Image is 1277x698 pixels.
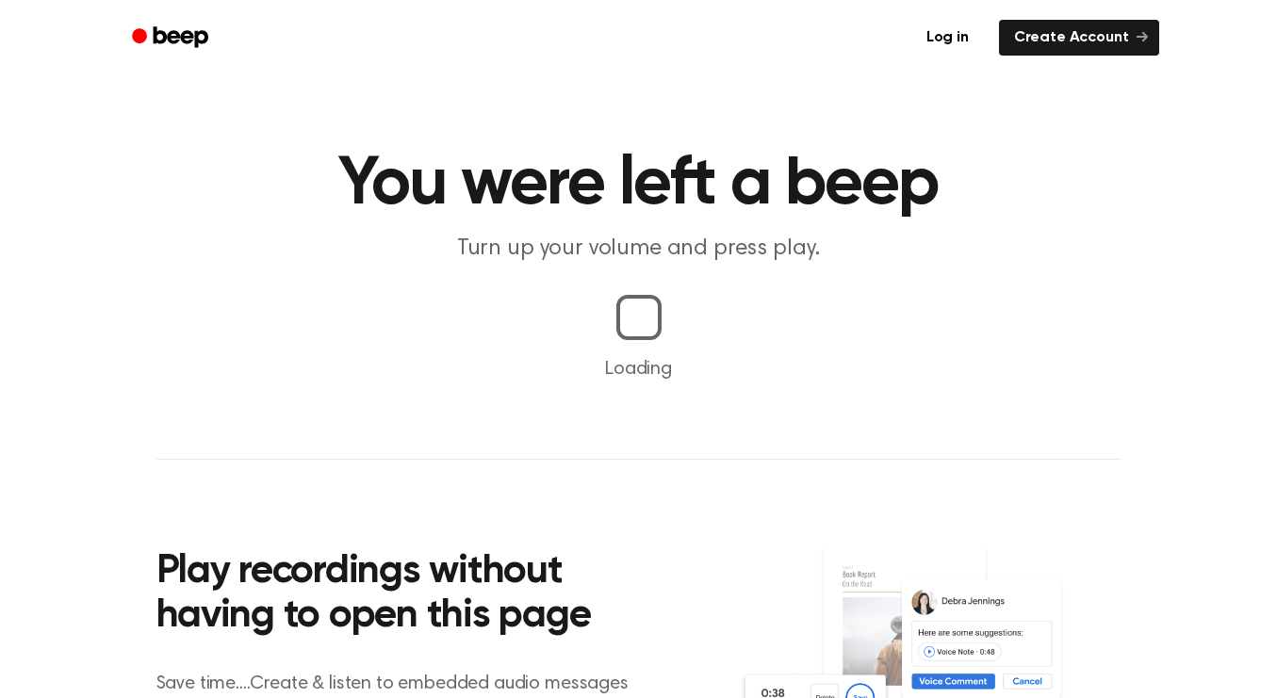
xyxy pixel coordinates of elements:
h1: You were left a beep [156,151,1121,219]
p: Turn up your volume and press play. [277,234,1001,265]
a: Log in [908,16,988,59]
p: Loading [23,355,1254,383]
a: Beep [119,20,225,57]
h2: Play recordings without having to open this page [156,550,664,640]
a: Create Account [999,20,1159,56]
